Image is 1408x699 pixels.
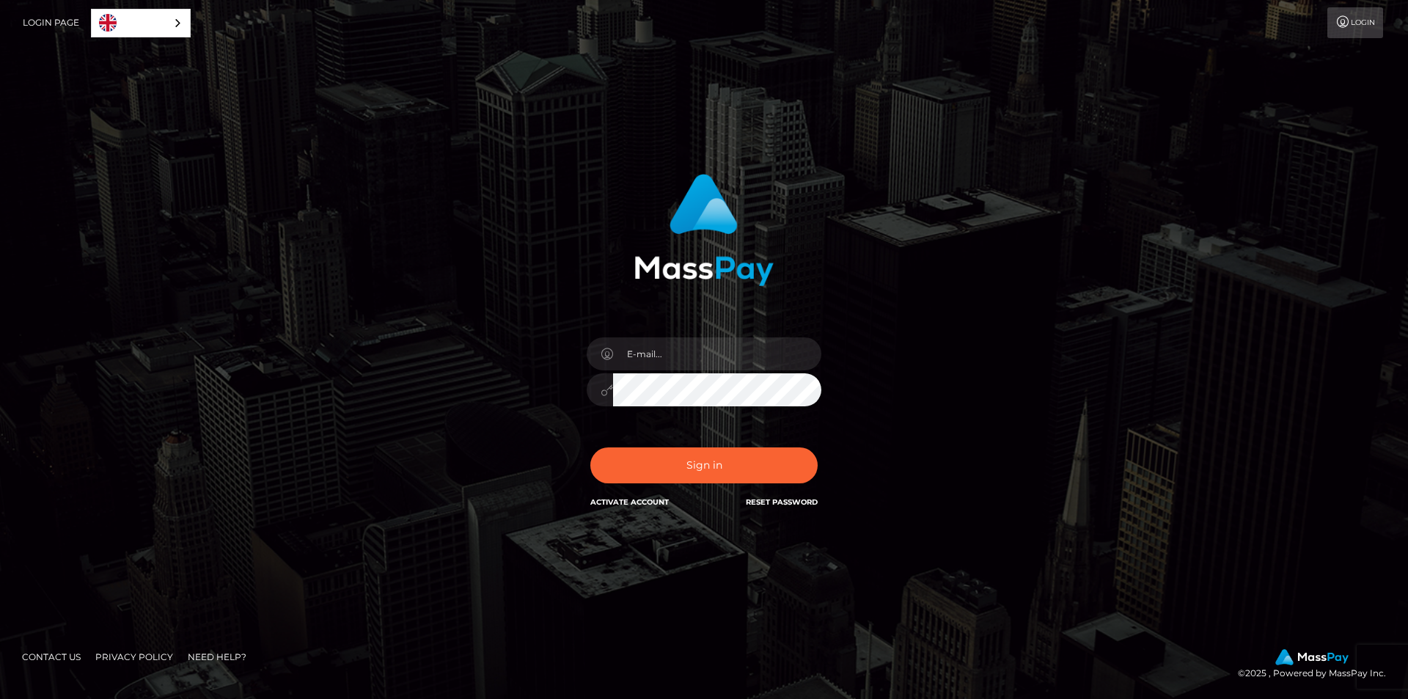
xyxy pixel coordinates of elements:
a: Reset Password [746,497,818,507]
div: Language [91,9,191,37]
a: Privacy Policy [89,645,179,668]
a: Login Page [23,7,79,38]
a: English [92,10,190,37]
a: Contact Us [16,645,87,668]
div: © 2025 , Powered by MassPay Inc. [1238,649,1397,681]
img: MassPay Login [634,174,774,286]
button: Sign in [590,447,818,483]
a: Need Help? [182,645,252,668]
aside: Language selected: English [91,9,191,37]
a: Activate Account [590,497,669,507]
img: MassPay [1275,649,1349,665]
input: E-mail... [613,337,821,370]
